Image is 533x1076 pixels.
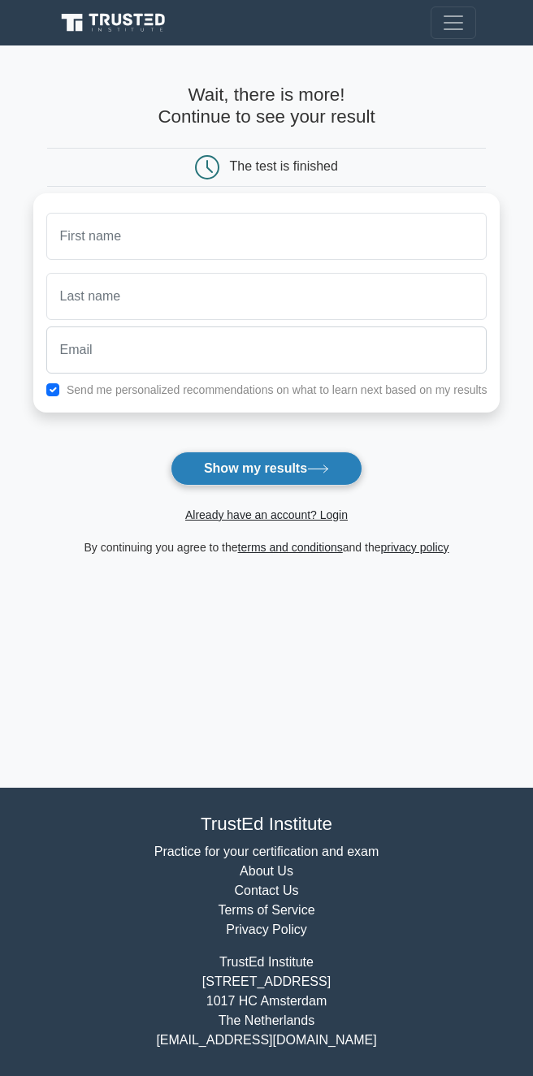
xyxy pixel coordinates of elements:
[67,383,487,396] label: Send me personalized recommendations on what to learn next based on my results
[240,864,293,878] a: About Us
[218,903,314,917] a: Terms of Service
[154,845,379,858] a: Practice for your certification and exam
[230,159,338,173] div: The test is finished
[33,84,500,128] h4: Wait, there is more! Continue to see your result
[24,538,510,557] div: By continuing you agree to the and the
[46,273,487,320] input: Last name
[238,541,343,554] a: terms and conditions
[57,814,476,836] h4: TrustEd Institute
[381,541,449,554] a: privacy policy
[171,452,362,486] button: Show my results
[226,923,307,936] a: Privacy Policy
[47,953,486,1050] div: TrustEd Institute [STREET_ADDRESS] 1017 HC Amsterdam The Netherlands [EMAIL_ADDRESS][DOMAIN_NAME]
[431,6,476,39] button: Toggle navigation
[46,326,487,374] input: Email
[46,213,487,260] input: First name
[185,508,348,521] a: Already have an account? Login
[234,884,298,897] a: Contact Us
